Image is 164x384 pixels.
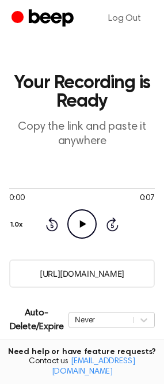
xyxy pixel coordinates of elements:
a: [EMAIL_ADDRESS][DOMAIN_NAME] [52,357,135,376]
div: Never [75,314,127,325]
button: 1.0x [9,215,27,235]
a: Log Out [97,5,152,32]
a: Beep [12,7,77,30]
span: 0:07 [140,193,155,205]
h1: Your Recording is Ready [9,74,155,111]
span: Contact us [7,357,157,377]
p: Copy the link and paste it anywhere [9,120,155,149]
span: 0:00 [9,193,24,205]
p: Auto-Delete/Expire [9,306,64,334]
